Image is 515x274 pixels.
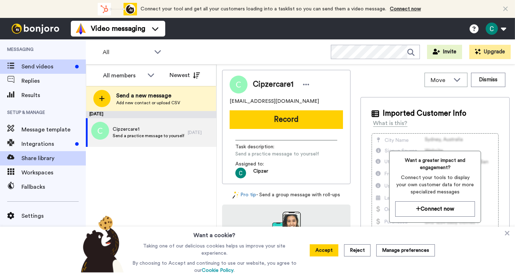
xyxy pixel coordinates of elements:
[21,212,86,220] span: Settings
[431,76,450,85] span: Move
[91,122,109,140] img: c.png
[113,133,184,139] span: Send a practice message to yourself
[383,108,466,119] span: Imported Customer Info
[116,100,180,106] span: Add new contact or upload CSV
[232,191,239,199] img: magic-wand.svg
[21,140,72,148] span: Integrations
[376,244,435,256] button: Manage preferences
[188,130,213,135] div: [DATE]
[21,91,86,100] span: Results
[230,98,319,105] span: [EMAIL_ADDRESS][DOMAIN_NAME]
[21,62,72,71] span: Send videos
[98,3,137,15] div: animation
[232,191,256,199] a: Pro tip
[91,24,145,34] span: Video messaging
[21,183,86,191] span: Fallbacks
[131,242,298,257] p: Taking one of our delicious cookies helps us improve your site experience.
[235,143,285,150] span: Task description :
[193,227,235,240] h3: Want a cookie?
[21,77,86,85] span: Replies
[222,191,350,199] div: - Send a group message with roll-ups
[230,110,343,129] button: Record
[235,168,246,178] img: ACg8ocK_jIh2St_5VzjO3l86XZamavd1hZ1738cUU1e59Uvd=s96-c
[395,201,475,217] button: Connect now
[230,76,247,93] img: Image of Cipzercare1
[164,68,205,82] button: Newest
[471,73,505,87] button: Dismiss
[74,215,127,273] img: bear-with-cookie.png
[113,126,184,133] span: Cipzercare1
[202,268,234,273] a: Cookie Policy
[427,45,462,59] button: Invite
[9,24,62,34] img: bj-logo-header-white.svg
[103,48,151,57] span: All
[141,6,386,11] span: Connect your tool and get all your customers loading into a tasklist so you can send them a video...
[235,160,285,168] span: Assigned to:
[75,23,87,34] img: vm-color.svg
[116,91,180,100] span: Send a new message
[131,260,298,274] p: By choosing to Accept and continuing to use our website, you agree to our .
[21,154,86,163] span: Share library
[235,150,319,158] span: Send a practice message to yourself
[390,6,421,11] a: Connect now
[395,157,475,171] span: Want a greater impact and engagement?
[469,45,511,59] button: Upgrade
[272,212,301,250] img: download
[395,174,475,196] span: Connect your tools to display your own customer data for more specialized messages
[344,244,371,256] button: Reject
[21,168,86,177] span: Workspaces
[253,168,268,178] span: Cipzer
[310,244,338,256] button: Accept
[21,125,86,134] span: Message template
[373,119,407,128] div: What is this?
[86,111,216,118] div: [DATE]
[103,71,144,80] div: All members
[253,79,294,90] span: Cipzercare1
